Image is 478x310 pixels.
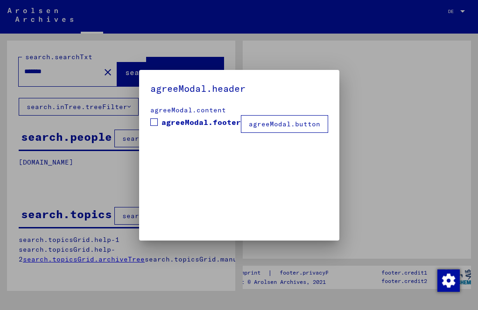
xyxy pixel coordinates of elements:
[162,117,241,128] span: agreeModal.footer
[150,105,328,115] div: agreeModal.content
[437,269,459,291] div: Zustimmung ändern
[437,269,460,292] img: Zustimmung ändern
[241,115,328,133] button: agreeModal.button
[150,81,328,96] h5: agreeModal.header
